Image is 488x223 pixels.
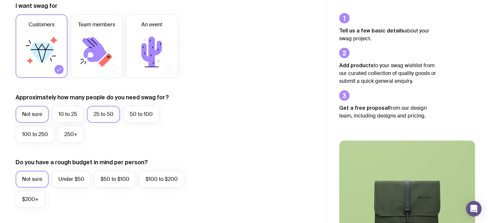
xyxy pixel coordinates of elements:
span: Customers [29,21,54,29]
label: $50 to $100 [94,171,136,188]
label: 100 to 250 [16,126,54,143]
label: Do you have a rough budget in mind per person? [16,158,148,166]
span: Team members [78,21,115,29]
strong: Get a free proposal [339,105,389,111]
label: 50 to 100 [123,106,159,123]
label: Not sure [16,171,49,188]
div: Open Intercom Messenger [466,201,482,217]
p: from our design team, including designs and pricing. [339,104,436,120]
label: I want swag for [16,2,57,10]
strong: Tell us a few basic details [339,28,404,33]
label: $100 to $200 [139,171,184,188]
label: 250+ [58,126,84,143]
label: Not sure [16,106,49,123]
p: to your swag wishlist from our curated collection of quality goods or submit a quick general enqu... [339,61,436,85]
strong: Add products [339,62,374,68]
span: An event [141,21,162,29]
label: 10 to 25 [52,106,84,123]
p: about your swag project. [339,27,436,43]
label: Approximately how many people do you need swag for? [16,93,169,101]
label: 25 to 50 [87,106,120,123]
label: $200+ [16,191,45,208]
label: Under $50 [52,171,91,188]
